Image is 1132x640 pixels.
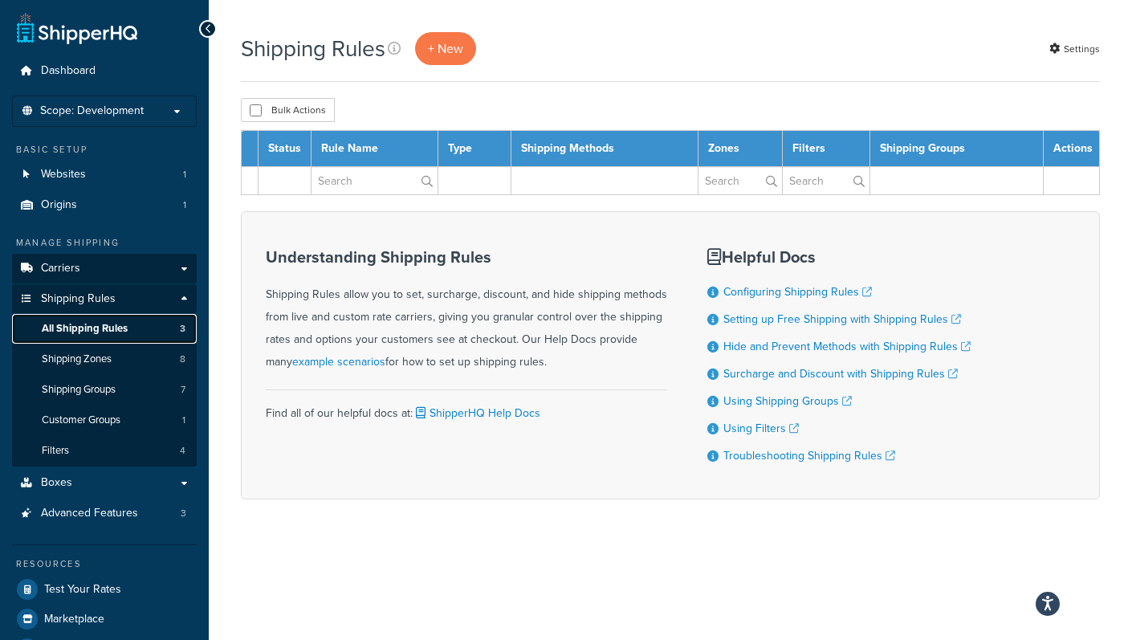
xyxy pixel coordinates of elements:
[12,375,197,405] li: Shipping Groups
[182,414,185,427] span: 1
[266,248,667,373] div: Shipping Rules allow you to set, surcharge, discount, and hide shipping methods from live and cus...
[12,406,197,435] a: Customer Groups 1
[266,389,667,425] div: Find all of our helpful docs at:
[723,283,872,300] a: Configuring Shipping Rules
[511,131,698,167] th: Shipping Methods
[415,32,476,65] a: + New
[312,167,438,194] input: Search
[783,167,869,194] input: Search
[181,507,186,520] span: 3
[12,160,197,190] li: Websites
[707,248,971,266] h3: Helpful Docs
[12,143,197,157] div: Basic Setup
[292,353,385,370] a: example scenarios
[41,476,72,490] span: Boxes
[41,198,77,212] span: Origins
[12,284,197,314] a: Shipping Rules
[41,262,80,275] span: Carriers
[180,444,185,458] span: 4
[312,131,438,167] th: Rule Name
[44,583,121,597] span: Test Your Rates
[181,383,185,397] span: 7
[723,311,961,328] a: Setting up Free Shipping with Shipping Rules
[259,131,312,167] th: Status
[41,64,96,78] span: Dashboard
[12,468,197,498] a: Boxes
[12,436,197,466] a: Filters 4
[12,56,197,86] a: Dashboard
[12,314,197,344] a: All Shipping Rules 3
[723,420,799,437] a: Using Filters
[12,190,197,220] li: Origins
[266,248,667,266] h3: Understanding Shipping Rules
[12,314,197,344] li: All Shipping Rules
[438,131,511,167] th: Type
[12,284,197,467] li: Shipping Rules
[12,344,197,374] li: Shipping Zones
[180,353,185,366] span: 8
[180,322,185,336] span: 3
[241,98,335,122] button: Bulk Actions
[12,160,197,190] a: Websites 1
[723,365,958,382] a: Surcharge and Discount with Shipping Rules
[42,322,128,336] span: All Shipping Rules
[12,254,197,283] a: Carriers
[413,405,540,422] a: ShipperHQ Help Docs
[42,444,69,458] span: Filters
[42,414,120,427] span: Customer Groups
[12,605,197,634] a: Marketplace
[42,383,116,397] span: Shipping Groups
[12,557,197,571] div: Resources
[783,131,870,167] th: Filters
[1049,38,1100,60] a: Settings
[42,353,112,366] span: Shipping Zones
[723,447,895,464] a: Troubleshooting Shipping Rules
[12,190,197,220] a: Origins 1
[12,499,197,528] li: Advanced Features
[12,499,197,528] a: Advanced Features 3
[698,131,783,167] th: Zones
[40,104,144,118] span: Scope: Development
[41,168,86,181] span: Websites
[1044,131,1100,167] th: Actions
[12,236,197,250] div: Manage Shipping
[698,167,783,194] input: Search
[12,575,197,604] a: Test Your Rates
[12,436,197,466] li: Filters
[869,131,1043,167] th: Shipping Groups
[183,198,186,212] span: 1
[723,393,852,410] a: Using Shipping Groups
[12,344,197,374] a: Shipping Zones 8
[241,33,385,64] h1: Shipping Rules
[428,39,463,58] span: + New
[17,12,137,44] a: ShipperHQ Home
[723,338,971,355] a: Hide and Prevent Methods with Shipping Rules
[12,406,197,435] li: Customer Groups
[183,168,186,181] span: 1
[41,292,116,306] span: Shipping Rules
[41,507,138,520] span: Advanced Features
[44,613,104,626] span: Marketplace
[12,375,197,405] a: Shipping Groups 7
